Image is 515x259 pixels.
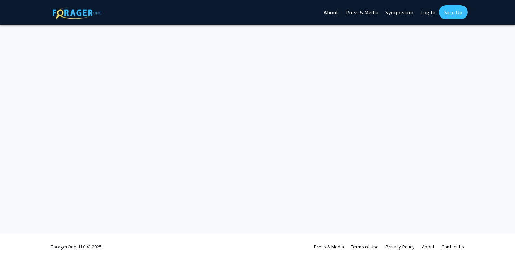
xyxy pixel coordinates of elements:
a: Privacy Policy [386,244,415,250]
div: ForagerOne, LLC © 2025 [51,234,102,259]
a: About [422,244,434,250]
a: Terms of Use [351,244,379,250]
a: Press & Media [314,244,344,250]
a: Contact Us [441,244,464,250]
a: Sign Up [439,5,468,19]
img: ForagerOne Logo [53,7,102,19]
